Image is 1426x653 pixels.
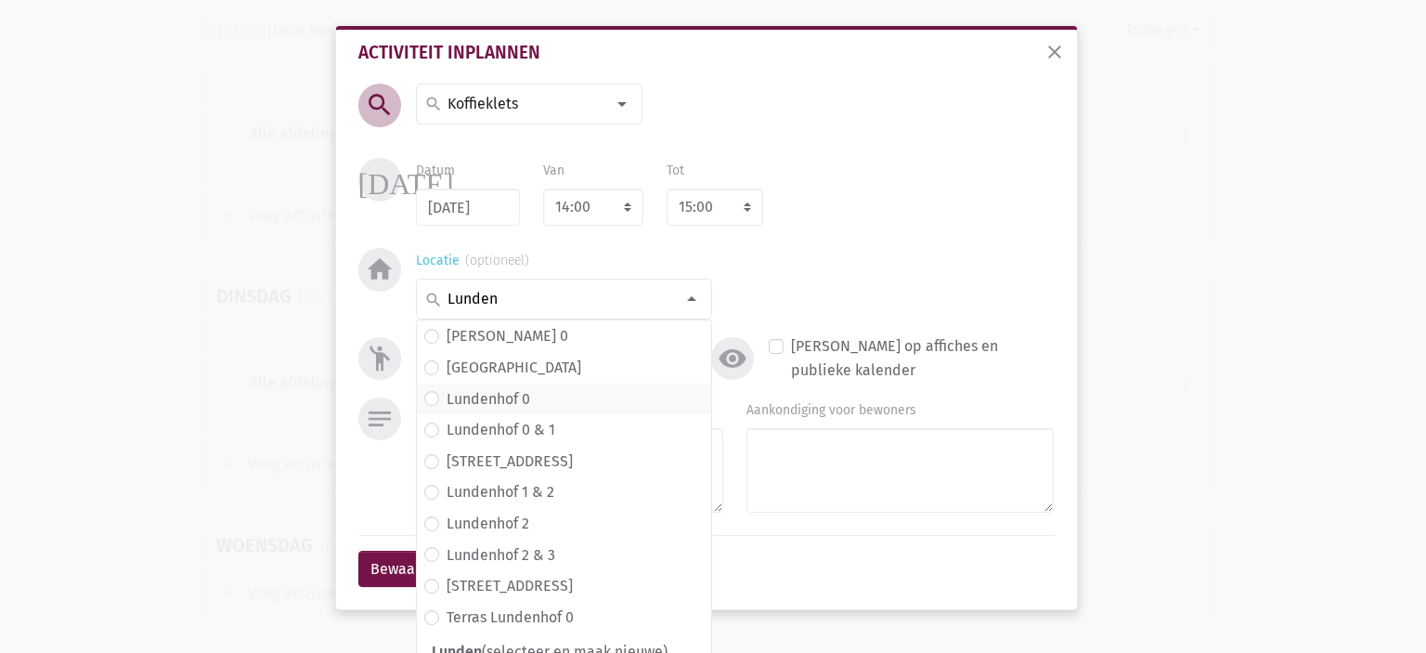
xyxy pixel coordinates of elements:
[667,161,684,181] label: Tot
[365,90,395,120] i: search
[447,324,568,348] label: [PERSON_NAME] 0
[447,418,555,442] label: Lundenhof 0 & 1
[365,404,395,434] i: notes
[746,400,916,421] label: Aankondiging voor bewoners
[365,344,395,373] i: emoji_people
[791,334,1054,382] label: [PERSON_NAME] op affiches en publieke kalender
[447,543,555,568] label: Lundenhof 2 & 3
[416,161,455,181] label: Datum
[447,356,581,380] label: [GEOGRAPHIC_DATA]
[447,574,573,598] label: [STREET_ADDRESS]
[358,164,454,194] i: [DATE]
[416,251,529,271] label: Locatie
[447,606,574,630] label: Terras Lundenhof 0
[718,344,747,373] i: visibility
[543,161,564,181] label: Van
[358,551,433,588] button: Bewaar
[365,255,395,284] i: home
[447,512,529,536] label: Lundenhof 2
[447,480,554,504] label: Lundenhof 1 & 2
[358,45,1055,61] div: Activiteit inplannen
[447,450,573,474] label: [STREET_ADDRESS]
[1044,41,1066,63] span: close
[445,92,605,116] input: Koffieklets
[447,387,530,411] label: Lundenhof 0
[1036,33,1073,74] button: sluiten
